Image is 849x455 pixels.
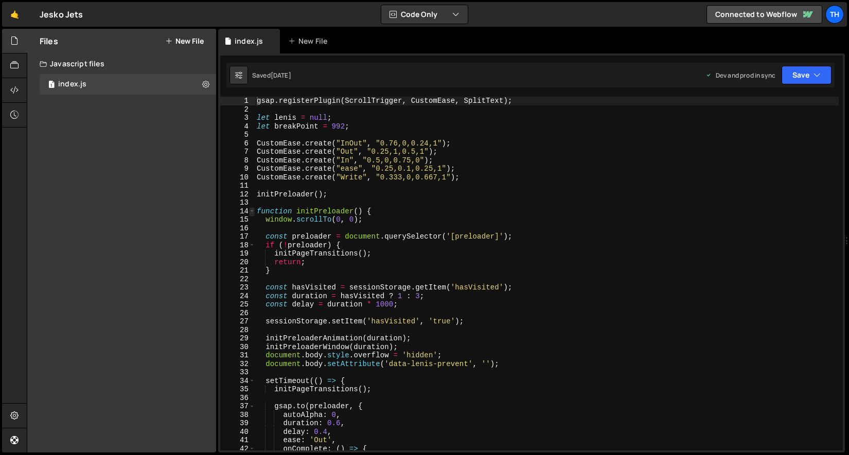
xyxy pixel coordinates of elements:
div: 26 [220,309,255,318]
div: 33 [220,368,255,377]
div: 32 [220,360,255,369]
div: 8 [220,156,255,165]
div: 31 [220,351,255,360]
div: 9 [220,165,255,173]
div: Jesko Jets [40,8,83,21]
div: 40 [220,428,255,436]
div: 10 [220,173,255,182]
div: 29 [220,334,255,343]
div: 4 [220,122,255,131]
a: Connected to Webflow [706,5,822,24]
div: 12 [220,190,255,199]
div: Javascript files [27,53,216,74]
div: 16 [220,224,255,233]
div: 37 [220,402,255,411]
div: 2 [220,105,255,114]
div: 11 [220,181,255,190]
button: New File [165,37,204,45]
div: [DATE] [271,71,291,80]
a: 🤙 [2,2,27,27]
div: 15 [220,215,255,224]
div: 39 [220,419,255,428]
div: New File [288,36,331,46]
div: 25 [220,300,255,309]
div: 7 [220,148,255,156]
div: 42 [220,445,255,453]
div: index.js [58,80,86,89]
div: 27 [220,317,255,326]
div: 1 [220,97,255,105]
button: Code Only [381,5,468,24]
div: 30 [220,343,255,352]
div: 6 [220,139,255,148]
span: 1 [48,81,55,89]
div: 5 [220,131,255,139]
h2: Files [40,35,58,47]
div: 18 [220,241,255,250]
div: 28 [220,326,255,335]
div: 24 [220,292,255,301]
div: 21 [220,266,255,275]
a: Th [825,5,844,24]
button: Save [782,66,832,84]
div: 20 [220,258,255,267]
div: 23 [220,283,255,292]
div: 17 [220,232,255,241]
div: 41 [220,436,255,445]
div: 22 [220,275,255,284]
div: 16759/45776.js [40,74,216,95]
div: Saved [252,71,291,80]
div: 13 [220,198,255,207]
div: 35 [220,385,255,394]
div: 3 [220,114,255,122]
div: 38 [220,411,255,420]
div: index.js [235,36,263,46]
div: 34 [220,377,255,386]
div: 36 [220,394,255,403]
div: Dev and prod in sync [705,71,775,80]
div: 14 [220,207,255,216]
div: 19 [220,249,255,258]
